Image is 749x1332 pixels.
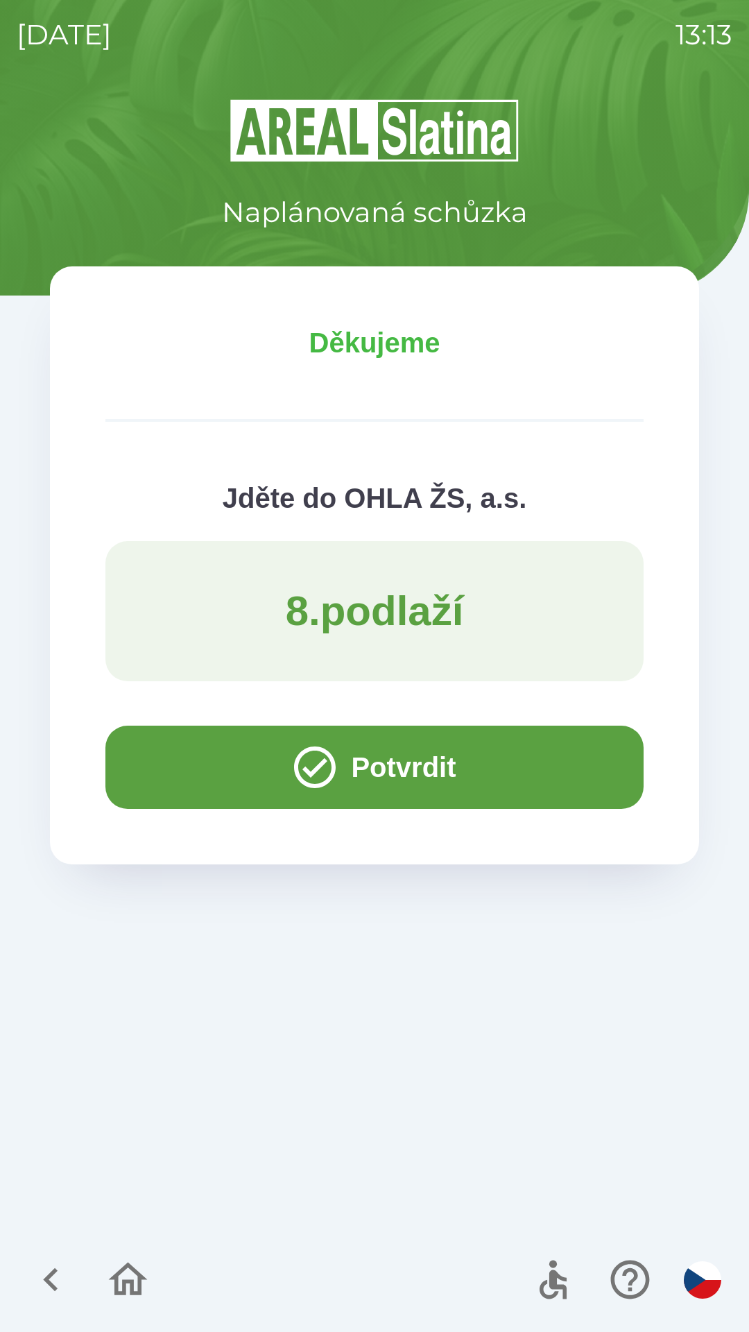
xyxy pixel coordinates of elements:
[50,97,699,164] img: Logo
[675,14,732,55] p: 13:13
[17,14,112,55] p: [DATE]
[684,1261,721,1299] img: cs flag
[286,586,464,637] p: 8 . podlaží
[222,191,528,233] p: Naplánovaná schůzka
[105,477,644,519] p: Jděte do OHLA ŽS, a.s.
[105,322,644,364] p: Děkujeme
[105,726,644,809] button: Potvrdit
